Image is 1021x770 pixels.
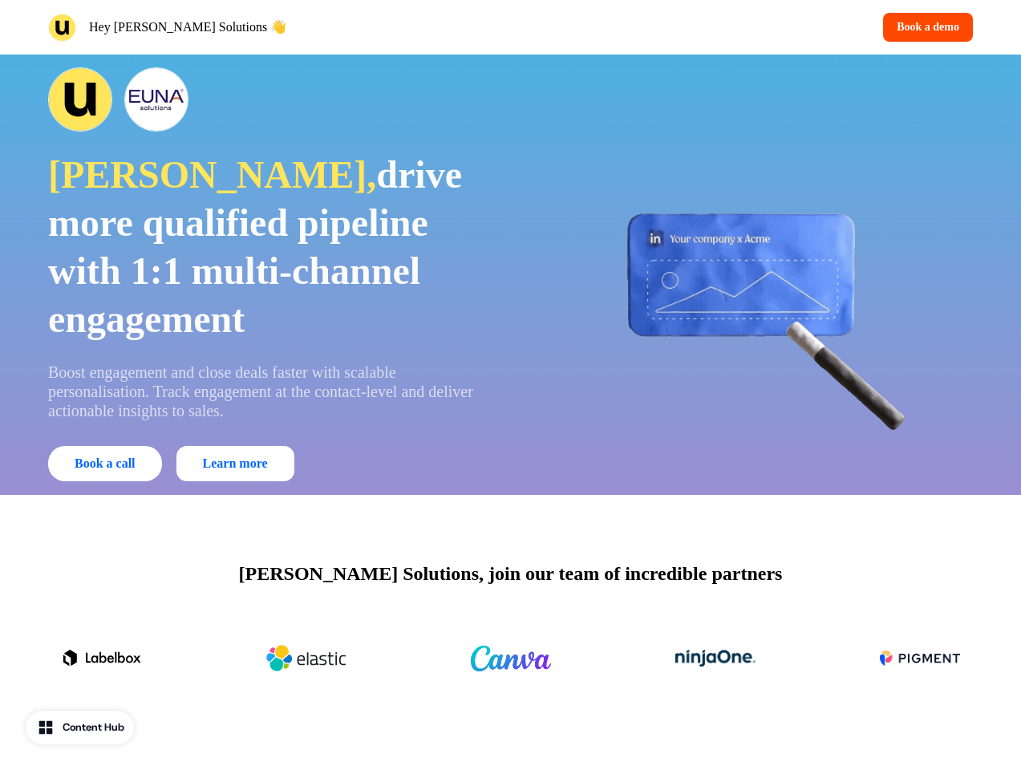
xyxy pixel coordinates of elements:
p: Hey [PERSON_NAME] Solutions 👋 [89,18,286,37]
p: Boost engagement and close deals faster with scalable personalisation. Track engagement at the co... [48,363,488,420]
a: Learn more [176,446,294,481]
span: [PERSON_NAME], [48,153,376,196]
p: [PERSON_NAME] Solutions, join our team of incredible partners [239,559,783,588]
div: Content Hub [63,719,124,736]
button: Content Hub [26,711,134,744]
button: Book a demo [883,13,973,42]
button: Book a call [48,446,162,481]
